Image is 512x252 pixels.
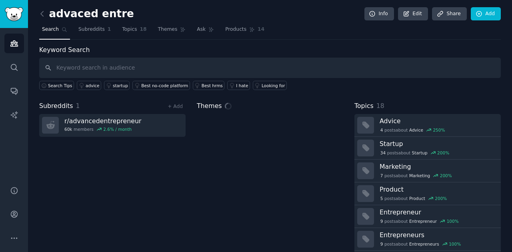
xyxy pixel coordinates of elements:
span: 18 [376,102,384,110]
span: 9 [380,218,383,224]
h3: Marketing [380,162,495,171]
button: Search Tips [39,81,74,90]
a: Entrepreneur9postsaboutEntrepreneur100% [354,205,501,228]
label: Keyword Search [39,46,90,54]
div: 200 % [435,196,447,201]
span: Entrepreneurs [409,241,439,247]
a: Ask [194,23,217,40]
span: Topics [122,26,137,33]
a: Topics18 [119,23,149,40]
span: Entrepreneur [409,218,437,224]
span: Ask [197,26,206,33]
a: Share [432,7,466,21]
span: 18 [140,26,147,33]
div: Best no-code platform [141,83,188,88]
div: I hate [236,83,248,88]
span: Subreddits [39,101,73,111]
a: Search [39,23,70,40]
span: Themes [197,101,222,111]
h3: r/ advancedentrepreneur [64,117,141,125]
a: I hate [227,81,250,90]
span: Advice [409,127,423,133]
a: Startup34postsaboutStartup200% [354,137,501,160]
a: Products14 [222,23,267,40]
div: Looking for [262,83,285,88]
a: advice [77,81,101,90]
span: Search [42,26,59,33]
a: Best no-code platform [132,81,190,90]
div: advice [86,83,99,88]
div: post s about [380,172,453,179]
div: 100 % [449,241,461,247]
span: Product [409,196,425,201]
input: Keyword search in audience [39,58,501,78]
span: 1 [76,102,80,110]
span: 1 [108,26,111,33]
a: Best hrms [193,81,225,90]
span: 7 [380,173,383,178]
a: Info [364,7,394,21]
span: 14 [258,26,264,33]
a: Marketing7postsaboutMarketing200% [354,160,501,182]
div: 2.6 % / month [103,126,132,132]
div: members [64,126,141,132]
a: startup [104,81,130,90]
div: post s about [380,149,450,156]
div: Best hrms [202,83,223,88]
a: Advice4postsaboutAdvice250% [354,114,501,137]
h3: Advice [380,117,495,125]
a: Themes [155,23,189,40]
span: Themes [158,26,178,33]
a: Add [471,7,501,21]
a: Looking for [253,81,287,90]
div: startup [113,83,128,88]
a: Product5postsaboutProduct200% [354,182,501,205]
div: 200 % [440,173,452,178]
span: 60k [64,126,72,132]
a: Subreddits1 [76,23,114,40]
div: 200 % [437,150,449,156]
span: 5 [380,196,383,201]
h2: advaced entre [39,8,134,20]
div: post s about [380,126,446,134]
span: Products [225,26,246,33]
h3: Entrepreneurs [380,231,495,239]
span: Subreddits [78,26,105,33]
span: 9 [380,241,383,247]
span: 4 [380,127,383,133]
span: Marketing [409,173,430,178]
a: Entrepreneurs9postsaboutEntrepreneurs100% [354,228,501,251]
span: Startup [412,150,428,156]
a: r/advancedentrepreneur60kmembers2.6% / month [39,114,186,137]
span: Search Tips [48,83,72,88]
div: post s about [380,240,462,248]
h3: Product [380,185,495,194]
span: 34 [380,150,386,156]
a: + Add [168,104,183,109]
div: 100 % [447,218,459,224]
div: post s about [380,195,448,202]
a: Edit [398,7,428,21]
span: Topics [354,101,374,111]
img: GummySearch logo [5,7,23,21]
div: post s about [380,218,459,225]
h3: Startup [380,140,495,148]
div: 250 % [433,127,445,133]
h3: Entrepreneur [380,208,495,216]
